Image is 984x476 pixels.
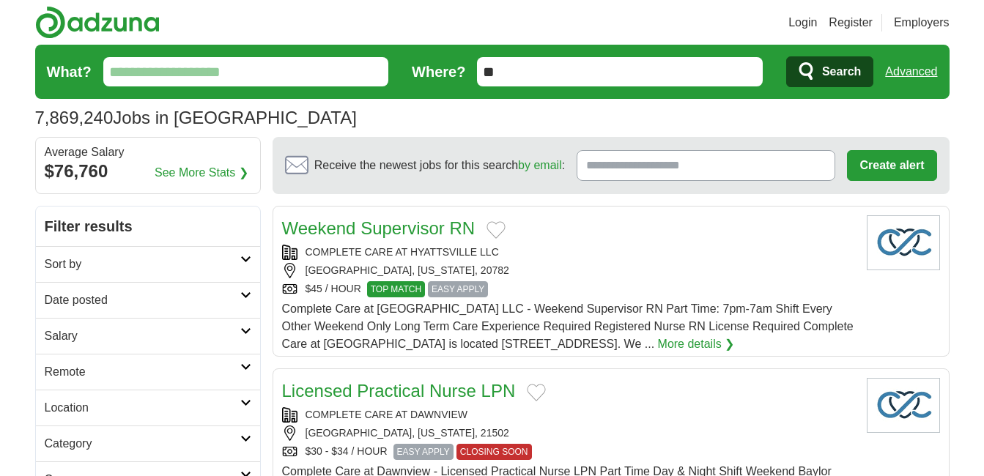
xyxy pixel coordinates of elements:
button: Search [786,56,873,87]
a: Sort by [36,246,260,282]
span: TOP MATCH [367,281,425,297]
div: $45 / HOUR [282,281,855,297]
div: COMPLETE CARE AT HYATTSVILLE LLC [282,245,855,260]
h2: Sort by [45,256,240,273]
h2: Salary [45,327,240,345]
a: Employers [894,14,950,31]
a: More details ❯ [658,335,735,353]
div: [GEOGRAPHIC_DATA], [US_STATE], 21502 [282,425,855,441]
h2: Filter results [36,207,260,246]
button: Create alert [847,150,936,181]
a: Login [788,14,817,31]
a: Remote [36,354,260,390]
button: Add to favorite jobs [487,221,506,239]
span: EASY APPLY [428,281,488,297]
a: by email [518,159,562,171]
span: EASY APPLY [393,444,454,460]
a: Date posted [36,282,260,318]
div: COMPLETE CARE AT DAWNVIEW [282,407,855,423]
a: Salary [36,318,260,354]
a: See More Stats ❯ [155,164,248,182]
img: Company logo [867,378,940,433]
h2: Remote [45,363,240,381]
div: [GEOGRAPHIC_DATA], [US_STATE], 20782 [282,263,855,278]
button: Add to favorite jobs [527,384,546,401]
img: Adzuna logo [35,6,160,39]
a: Weekend Supervisor RN [282,218,476,238]
span: CLOSING SOON [456,444,532,460]
h2: Category [45,435,240,453]
span: Search [822,57,861,86]
div: Average Salary [45,146,251,158]
span: 7,869,240 [35,105,114,131]
h1: Jobs in [GEOGRAPHIC_DATA] [35,108,357,127]
a: Category [36,425,260,461]
h2: Date posted [45,291,240,309]
span: Receive the newest jobs for this search : [314,157,565,174]
div: $76,760 [45,158,251,185]
a: Licensed Practical Nurse LPN [282,381,516,401]
label: Where? [412,61,465,83]
span: Complete Care at [GEOGRAPHIC_DATA] LLC - Weekend Supervisor RN Part Time: 7pm-7am Shift Every Oth... [282,302,854,350]
div: $30 - $34 / HOUR [282,444,855,460]
label: What? [47,61,92,83]
a: Advanced [885,57,937,86]
a: Location [36,390,260,425]
h2: Location [45,399,240,417]
img: Company logo [867,215,940,270]
a: Register [829,14,873,31]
